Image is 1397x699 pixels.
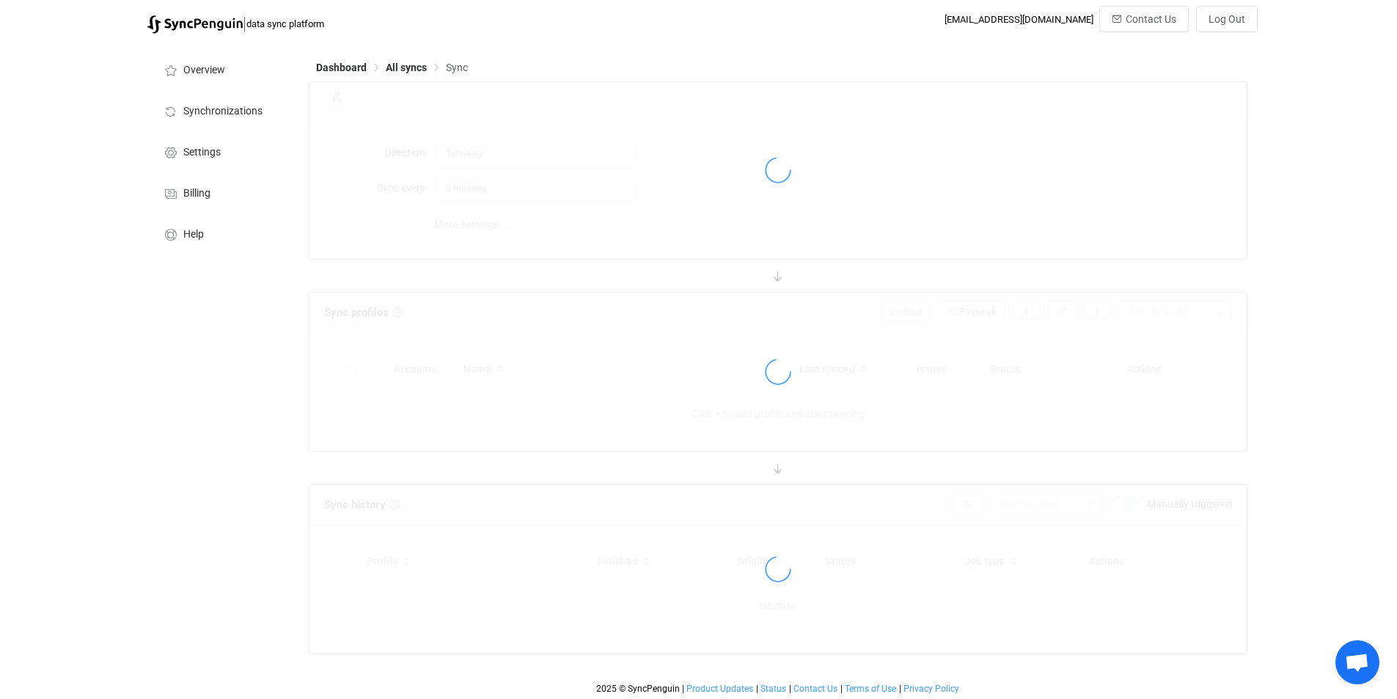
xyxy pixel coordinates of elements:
span: Synchronizations [183,106,263,117]
span: Dashboard [316,62,367,73]
span: | [840,684,843,694]
button: Log Out [1196,6,1258,32]
a: Terms of Use [844,684,897,694]
span: All syncs [386,62,427,73]
span: 2025 © SyncPenguin [596,684,680,694]
span: Status [760,684,786,694]
span: | [899,684,901,694]
span: | [789,684,791,694]
span: Sync [446,62,468,73]
span: | [682,684,684,694]
a: Billing [147,172,294,213]
a: Contact Us [793,684,838,694]
span: Overview [183,65,225,76]
a: Product Updates [686,684,754,694]
img: syncpenguin.svg [147,15,243,34]
span: data sync platform [246,18,324,29]
a: Settings [147,131,294,172]
span: | [756,684,758,694]
a: Synchronizations [147,89,294,131]
span: Terms of Use [845,684,896,694]
div: [EMAIL_ADDRESS][DOMAIN_NAME] [945,14,1093,25]
span: Help [183,229,204,241]
span: Product Updates [686,684,753,694]
span: Billing [183,188,210,200]
a: Overview [147,48,294,89]
a: |data sync platform [147,13,324,34]
a: Privacy Policy [903,684,960,694]
a: Status [760,684,787,694]
div: Open chat [1335,640,1379,684]
span: Privacy Policy [903,684,959,694]
a: Help [147,213,294,254]
span: Contact Us [793,684,837,694]
span: Log Out [1209,13,1245,25]
span: Contact Us [1126,13,1176,25]
span: Settings [183,147,221,158]
button: Contact Us [1099,6,1189,32]
span: | [243,13,246,34]
div: Breadcrumb [316,62,468,73]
